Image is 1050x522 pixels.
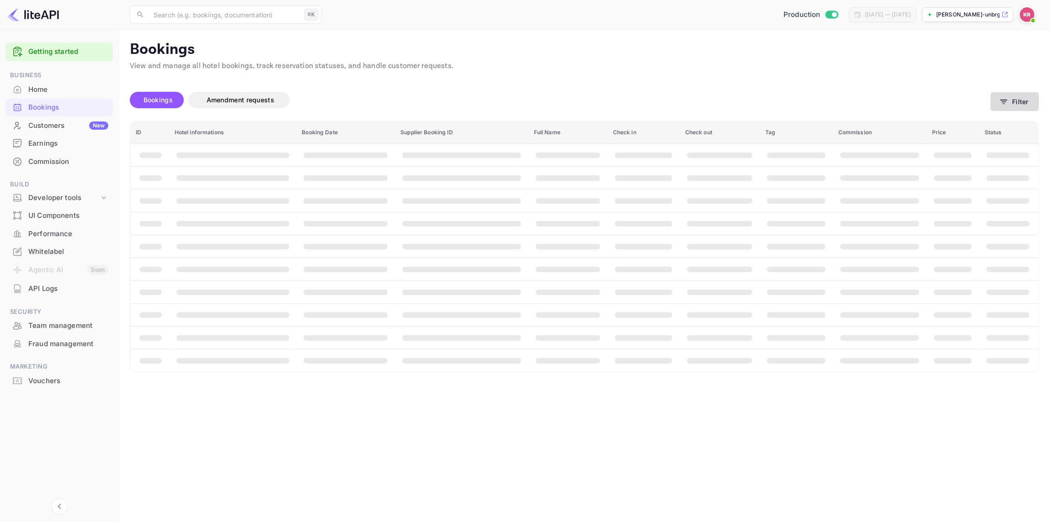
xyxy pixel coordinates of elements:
div: Whitelabel [28,247,108,257]
a: CustomersNew [5,117,113,134]
div: Vouchers [5,372,113,390]
div: Performance [28,229,108,239]
div: Whitelabel [5,243,113,261]
div: Commission [28,157,108,167]
p: Bookings [130,41,1039,59]
div: Earnings [28,138,108,149]
div: API Logs [28,284,108,294]
div: account-settings tabs [130,92,991,108]
th: Check in [608,121,680,144]
div: Bookings [28,102,108,113]
div: Earnings [5,135,113,153]
div: UI Components [5,207,113,225]
div: Fraud management [5,335,113,353]
div: Team management [28,321,108,331]
a: API Logs [5,280,113,297]
span: Build [5,179,113,190]
span: Production [784,10,821,20]
a: Bookings [5,99,113,116]
div: Developer tools [5,190,113,206]
a: Fraud management [5,335,113,352]
a: Commission [5,153,113,170]
div: Bookings [5,99,113,116]
a: Home [5,81,113,98]
img: LiteAPI logo [7,7,59,22]
div: ⌘K [304,9,318,21]
th: Hotel informations [169,121,297,144]
th: Status [979,121,1039,144]
p: [PERSON_NAME]-unbrg.[PERSON_NAME]... [936,11,1000,19]
a: Getting started [28,47,108,57]
div: Customers [28,121,108,131]
div: New [89,121,108,130]
span: Amendment requests [207,96,274,104]
span: Bookings [144,96,173,104]
img: Kobus Roux [1020,7,1034,22]
div: Home [28,84,108,95]
th: Booking Date [296,121,395,144]
th: Commission [833,121,927,144]
a: UI Components [5,207,113,224]
div: Team management [5,317,113,335]
div: [DATE] — [DATE] [865,11,911,19]
table: booking table [130,121,1039,372]
input: Search (e.g. bookings, documentation) [148,5,301,24]
a: Performance [5,225,113,242]
div: UI Components [28,211,108,221]
button: Collapse navigation [51,498,68,515]
th: Check out [680,121,760,144]
span: Security [5,307,113,317]
div: Developer tools [28,193,99,203]
div: Performance [5,225,113,243]
a: Earnings [5,135,113,152]
th: Supplier Booking ID [395,121,528,144]
div: CustomersNew [5,117,113,135]
th: Price [927,121,979,144]
div: Getting started [5,42,113,61]
div: API Logs [5,280,113,298]
p: View and manage all hotel bookings, track reservation statuses, and handle customer requests. [130,61,1039,72]
th: ID [130,121,169,144]
a: Vouchers [5,372,113,389]
span: Business [5,70,113,80]
a: Whitelabel [5,243,113,260]
span: Marketing [5,362,113,372]
div: Home [5,81,113,99]
div: Vouchers [28,376,108,386]
th: Full Name [528,121,608,144]
div: Switch to Sandbox mode [780,10,842,20]
th: Tag [760,121,833,144]
div: Commission [5,153,113,171]
button: Filter [991,92,1039,111]
a: Team management [5,317,113,334]
div: Fraud management [28,339,108,349]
